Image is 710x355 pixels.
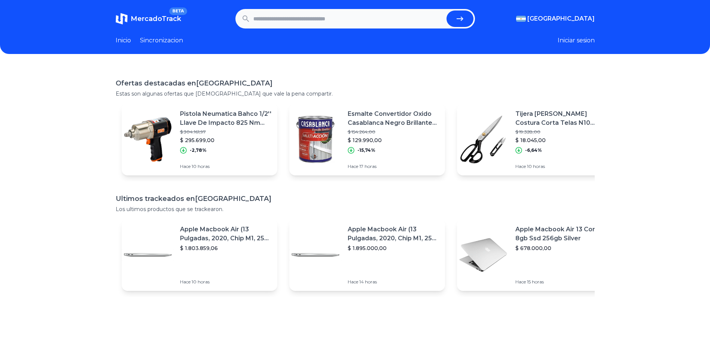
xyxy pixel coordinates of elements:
[122,113,174,166] img: Featured image
[457,103,613,175] a: Featured imageTijera [PERSON_NAME] Costura Corta Telas N10 26cm + Hilacha Hilo$ 19.328,00$ 18.045...
[116,13,128,25] img: MercadoTrack
[169,7,187,15] span: BETA
[515,279,607,285] p: Hace 15 horas
[289,219,445,291] a: Featured imageApple Macbook Air (13 Pulgadas, 2020, Chip M1, 256 Gb De Ssd, 8 Gb De Ram) - Plata$...
[180,225,271,243] p: Apple Macbook Air (13 Pulgadas, 2020, Chip M1, 256 Gb De Ssd, 8 Gb De Ram) - Plata
[140,36,183,45] a: Sincronizacion
[180,244,271,252] p: $ 1.803.859,06
[348,279,439,285] p: Hace 14 horas
[348,244,439,252] p: $ 1.895.000,00
[180,129,271,135] p: $ 304.161,97
[457,219,613,291] a: Featured imageApple Macbook Air 13 Core I5 8gb Ssd 256gb Silver$ 678.000,00Hace 15 horas
[348,163,439,169] p: Hace 17 horas
[525,147,542,153] p: -6,64%
[515,129,607,135] p: $ 19.328,00
[116,90,595,97] p: Estas son algunas ofertas que [DEMOGRAPHIC_DATA] que vale la pena compartir.
[515,109,607,127] p: Tijera [PERSON_NAME] Costura Corta Telas N10 26cm + Hilacha Hilo
[515,225,607,243] p: Apple Macbook Air 13 Core I5 8gb Ssd 256gb Silver
[348,129,439,135] p: $ 154.264,00
[527,14,595,23] span: [GEOGRAPHIC_DATA]
[516,14,595,23] button: [GEOGRAPHIC_DATA]
[180,109,271,127] p: Pistola Neumatica Bahco 1/2'' Llave De Impacto 825 Nm 6,3bar
[558,36,595,45] button: Iniciar sesion
[457,229,509,281] img: Featured image
[180,163,271,169] p: Hace 10 horas
[348,109,439,127] p: Esmalte Convertidor Oxido Casablanca Negro Brillante 20 Lts
[457,113,509,166] img: Featured image
[122,219,277,291] a: Featured imageApple Macbook Air (13 Pulgadas, 2020, Chip M1, 256 Gb De Ssd, 8 Gb De Ram) - Plata$...
[348,136,439,144] p: $ 129.990,00
[289,113,342,166] img: Featured image
[516,16,526,22] img: Argentina
[348,225,439,243] p: Apple Macbook Air (13 Pulgadas, 2020, Chip M1, 256 Gb De Ssd, 8 Gb De Ram) - Plata
[116,36,131,45] a: Inicio
[289,229,342,281] img: Featured image
[122,103,277,175] a: Featured imagePistola Neumatica Bahco 1/2'' Llave De Impacto 825 Nm 6,3bar$ 304.161,97$ 295.699,0...
[515,163,607,169] p: Hace 10 horas
[190,147,207,153] p: -2,78%
[180,279,271,285] p: Hace 10 horas
[116,78,595,88] h1: Ofertas destacadas en [GEOGRAPHIC_DATA]
[116,205,595,213] p: Los ultimos productos que se trackearon.
[515,244,607,252] p: $ 678.000,00
[515,136,607,144] p: $ 18.045,00
[131,15,181,23] span: MercadoTrack
[122,229,174,281] img: Featured image
[180,136,271,144] p: $ 295.699,00
[357,147,375,153] p: -15,74%
[116,193,595,204] h1: Ultimos trackeados en [GEOGRAPHIC_DATA]
[289,103,445,175] a: Featured imageEsmalte Convertidor Oxido Casablanca Negro Brillante 20 Lts$ 154.264,00$ 129.990,00...
[116,13,181,25] a: MercadoTrackBETA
